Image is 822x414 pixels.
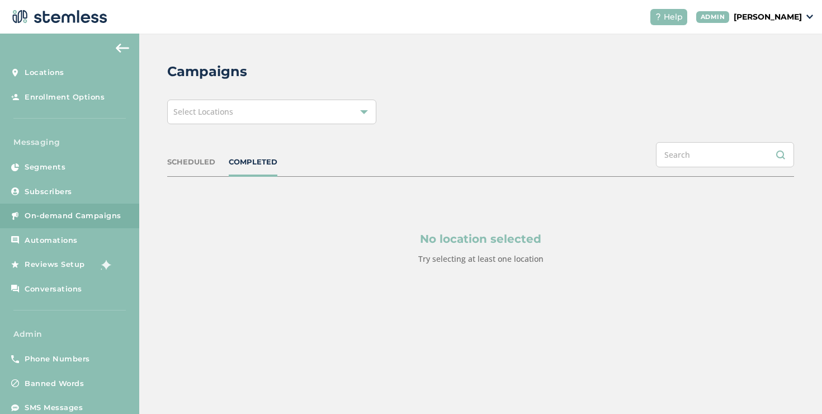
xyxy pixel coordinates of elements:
[418,253,544,264] label: Try selecting at least one location
[25,402,83,413] span: SMS Messages
[25,162,65,173] span: Segments
[25,210,121,222] span: On-demand Campaigns
[167,62,247,82] h2: Campaigns
[25,259,85,270] span: Reviews Setup
[173,106,233,117] span: Select Locations
[806,15,813,19] img: icon_down-arrow-small-66adaf34.svg
[664,11,683,23] span: Help
[656,142,794,167] input: Search
[655,13,662,20] img: icon-help-white-03924b79.svg
[25,235,78,246] span: Automations
[25,67,64,78] span: Locations
[766,360,822,414] iframe: Chat Widget
[696,11,730,23] div: ADMIN
[221,230,740,247] p: No location selected
[25,354,90,365] span: Phone Numbers
[25,186,72,197] span: Subscribers
[167,157,215,168] div: SCHEDULED
[25,284,82,295] span: Conversations
[116,44,129,53] img: icon-arrow-back-accent-c549486e.svg
[93,253,116,276] img: glitter-stars-b7820f95.gif
[9,6,107,28] img: logo-dark-0685b13c.svg
[25,378,84,389] span: Banned Words
[229,157,277,168] div: COMPLETED
[734,11,802,23] p: [PERSON_NAME]
[25,92,105,103] span: Enrollment Options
